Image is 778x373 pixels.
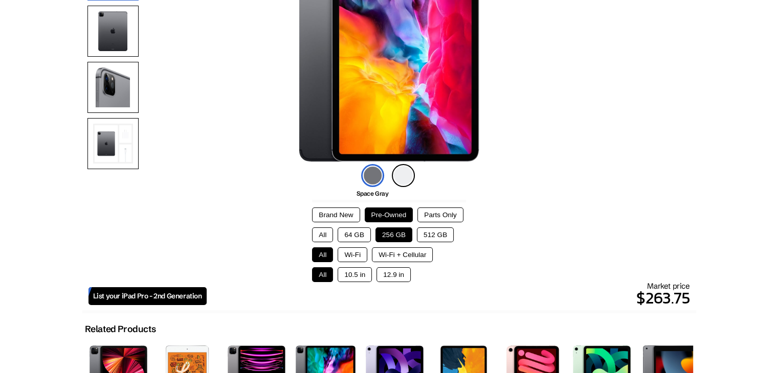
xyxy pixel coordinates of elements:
button: 12.9 in [376,267,411,282]
img: Rear [87,6,139,57]
button: 64 GB [338,227,371,242]
button: 10.5 in [338,267,372,282]
h2: Related Products [85,323,156,335]
button: Parts Only [417,207,463,222]
img: silver-icon [392,164,415,187]
button: Wi-Fi + Cellular [372,247,433,262]
button: Wi-Fi [338,247,367,262]
button: All [312,247,333,262]
button: 256 GB [375,227,412,242]
span: Space Gray [356,190,388,197]
p: $263.75 [207,286,690,310]
a: List your iPad Pro - 2nd Generation [88,287,207,305]
span: List your iPad Pro - 2nd Generation [93,292,202,300]
div: Market price [207,281,690,310]
button: Pre-Owned [365,207,413,222]
img: space-gray-icon [361,164,384,187]
button: 512 GB [417,227,454,242]
button: Brand New [312,207,360,222]
img: All [87,118,139,169]
img: Camera [87,62,139,113]
button: All [312,267,333,282]
button: All [312,227,333,242]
